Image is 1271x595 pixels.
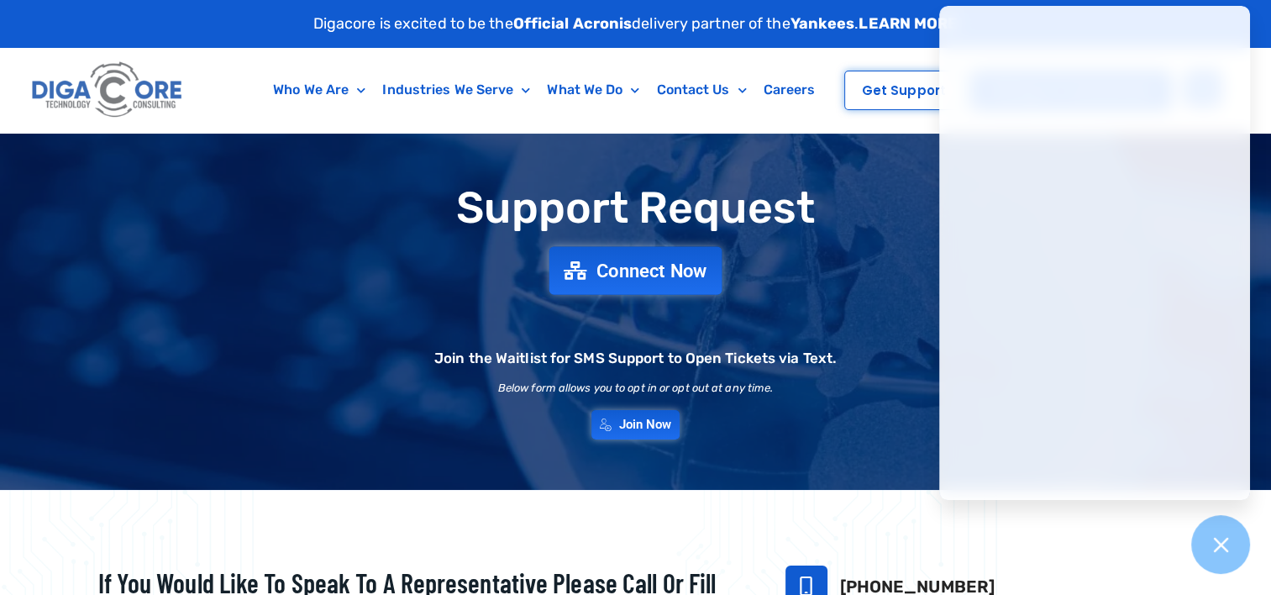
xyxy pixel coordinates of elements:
a: Connect Now [549,246,722,294]
a: Careers [755,71,824,109]
img: Digacore logo 1 [28,56,188,124]
a: LEARN MORE [859,14,958,33]
a: Who We Are [265,71,374,109]
a: What We Do [538,71,648,109]
h2: Join the Waitlist for SMS Support to Open Tickets via Text. [434,351,837,366]
iframe: Chatgenie Messenger [939,6,1250,500]
span: Get Support [862,84,946,97]
a: Get Support [844,71,964,110]
h2: Below form allows you to opt in or opt out at any time. [498,382,774,393]
p: Digacore is excited to be the delivery partner of the . [313,13,959,35]
strong: Yankees [790,14,855,33]
a: Industries We Serve [374,71,538,109]
span: Join Now [619,419,672,431]
strong: Official Acronis [513,14,633,33]
h1: Support Request [56,184,1216,232]
nav: Menu [255,71,833,109]
a: Join Now [591,410,680,440]
span: Connect Now [596,261,707,280]
a: Contact Us [648,71,754,109]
